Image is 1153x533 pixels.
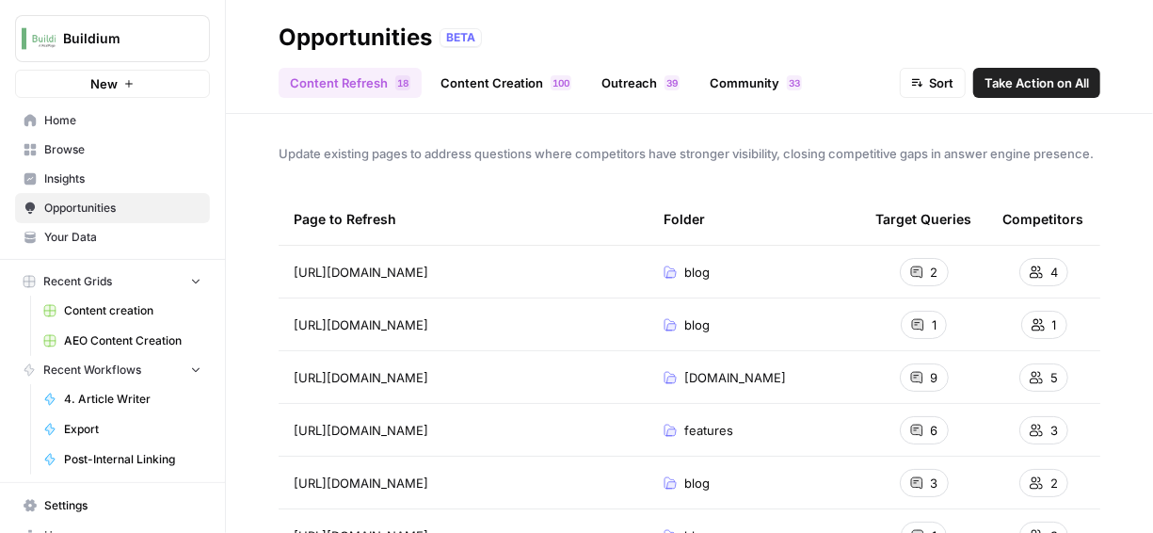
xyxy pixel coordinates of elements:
a: Content creation [35,296,210,326]
span: 6 [931,421,938,440]
span: New [90,74,118,93]
a: Post-Internal Linking [35,444,210,475]
a: Export [35,414,210,444]
span: blog [684,315,710,334]
span: 3 [931,474,938,493]
button: Recent Grids [15,267,210,296]
span: Sort [929,73,953,92]
span: [URL][DOMAIN_NAME] [294,263,428,282]
a: Opportunities [15,193,210,223]
span: Post-Internal Linking [64,451,201,468]
span: Take Action on All [985,73,1089,92]
span: Buildium [63,29,177,48]
span: 0 [558,75,564,90]
button: Sort [900,68,966,98]
span: features [684,421,733,440]
span: Update existing pages to address questions where competitors have stronger visibility, closing co... [279,144,1100,163]
div: 33 [787,75,802,90]
a: Outreach39 [590,68,691,98]
span: blog [684,474,710,493]
button: New [15,70,210,98]
span: Opportunities [44,200,201,217]
div: 100 [551,75,571,90]
span: 3 [794,75,800,90]
div: BETA [440,28,482,47]
div: 18 [395,75,410,90]
img: Buildium Logo [22,22,56,56]
span: Your Data [44,229,201,246]
span: 3 [789,75,794,90]
span: Insights [44,170,201,187]
span: [URL][DOMAIN_NAME] [294,421,428,440]
a: Content Refresh18 [279,68,422,98]
a: Content Creation100 [429,68,583,98]
a: Community33 [698,68,813,98]
span: 0 [564,75,569,90]
a: Browse [15,135,210,165]
button: Take Action on All [973,68,1100,98]
button: Workspace: Buildium [15,15,210,62]
span: [URL][DOMAIN_NAME] [294,368,428,387]
div: Page to Refresh [294,193,633,245]
span: Export [64,421,201,438]
a: Settings [15,491,210,521]
span: AEO Content Creation [64,332,201,349]
span: [URL][DOMAIN_NAME] [294,474,428,493]
a: AEO Content Creation [35,326,210,356]
a: 4. Article Writer [35,384,210,414]
div: Opportunities [279,23,432,53]
div: Target Queries [875,193,971,245]
a: Home [15,105,210,136]
span: 3 [666,75,672,90]
span: 8 [403,75,408,90]
span: blog [684,263,710,282]
span: [DOMAIN_NAME] [684,368,786,387]
div: Folder [664,193,705,245]
span: 2 [1050,474,1058,493]
span: 1 [932,315,937,334]
span: 5 [1050,368,1058,387]
span: Content creation [64,302,201,319]
a: Insights [15,164,210,194]
span: 4. Article Writer [64,391,201,408]
span: 2 [931,263,938,282]
span: 9 [672,75,678,90]
span: Recent Workflows [43,362,141,379]
span: 1 [552,75,558,90]
span: 3 [1050,421,1058,440]
a: Your Data [15,222,210,252]
span: 4 [1050,263,1058,282]
span: Browse [44,141,201,158]
button: Recent Workflows [15,356,210,384]
div: Competitors [1002,193,1083,245]
span: [URL][DOMAIN_NAME] [294,315,428,334]
span: Settings [44,497,201,514]
div: 39 [665,75,680,90]
span: 9 [931,368,938,387]
span: 1 [1052,315,1057,334]
span: Home [44,112,201,129]
span: Recent Grids [43,273,112,290]
span: 1 [397,75,403,90]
